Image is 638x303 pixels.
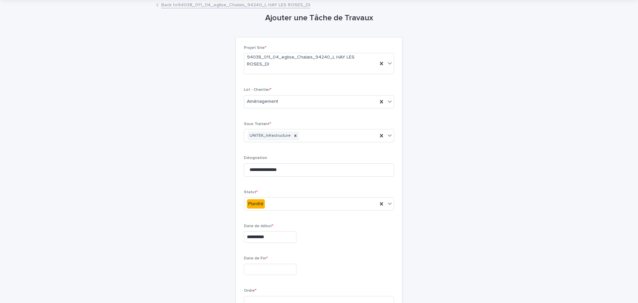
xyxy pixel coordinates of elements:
[236,13,402,23] h1: Ajouter une Tâche de Travaux
[244,46,266,50] span: Projet Site
[244,156,267,160] span: Désignation
[161,1,310,8] a: Back to94038_011_04_eglise_Chalais_94240_L HAY LES ROSES_DI
[244,88,271,92] span: Lot - Chantier
[247,54,375,68] span: 94038_011_04_eglise_Chalais_94240_L HAY LES ROSES_DI
[244,190,258,194] span: Statut
[244,224,273,228] span: Date de début
[244,289,257,293] span: Ordre
[244,256,268,260] span: Date de Fin
[247,98,278,105] span: Aménagement
[248,131,292,140] div: UNITEK_Infrastructure
[244,122,271,126] span: Sous Traitant
[247,199,265,209] div: Planifié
